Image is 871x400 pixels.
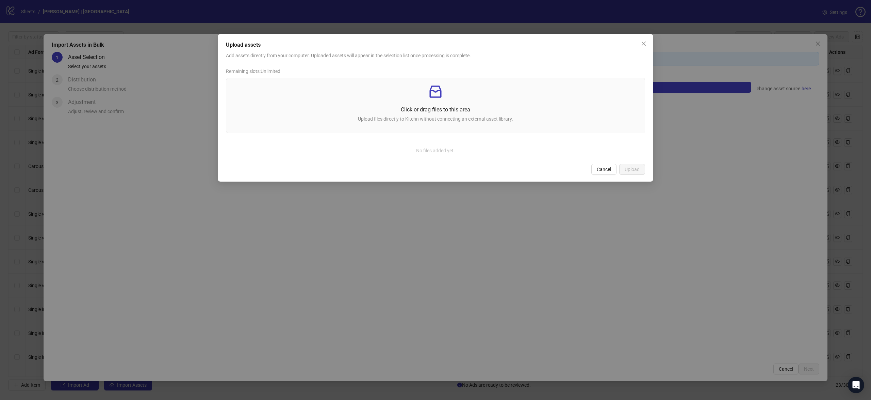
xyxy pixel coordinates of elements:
[619,164,645,175] button: Upload
[226,68,280,74] span: Remaining slots: Unlimited
[232,115,639,123] p: Upload files directly to Kitchn without connecting an external asset library.
[232,105,639,114] p: Click or drag files to this area
[427,83,444,100] span: inbox
[641,41,646,46] span: close
[226,141,645,160] div: No files added yet.
[848,377,864,393] div: Open Intercom Messenger
[226,53,471,58] span: Add assets directly from your computer. Uploaded assets will appear in the selection list once pr...
[638,38,649,49] button: Close
[226,41,645,49] div: Upload assets
[226,78,645,133] span: inboxClick or drag files to this areaUpload files directly to Kitchn without connecting an extern...
[591,164,617,175] button: Cancel
[597,167,611,172] span: Cancel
